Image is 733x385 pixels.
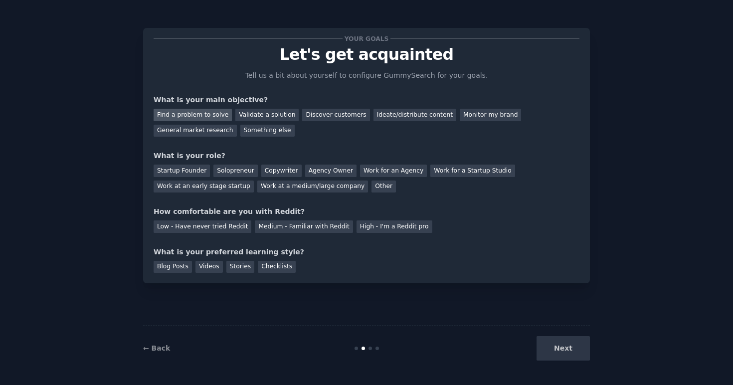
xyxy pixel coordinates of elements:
div: Agency Owner [305,165,357,177]
p: Tell us a bit about yourself to configure GummySearch for your goals. [241,70,492,81]
div: Checklists [258,261,296,273]
div: Monitor my brand [460,109,521,121]
div: Other [371,181,396,193]
div: How comfortable are you with Reddit? [154,206,579,217]
div: What is your role? [154,151,579,161]
div: Work for an Agency [360,165,427,177]
p: Let's get acquainted [154,46,579,63]
div: Something else [240,125,295,137]
div: Medium - Familiar with Reddit [255,220,353,233]
div: Copywriter [261,165,302,177]
div: High - I'm a Reddit pro [357,220,432,233]
div: Blog Posts [154,261,192,273]
a: ← Back [143,344,170,352]
div: Work for a Startup Studio [430,165,515,177]
div: What is your preferred learning style? [154,247,579,257]
div: Work at an early stage startup [154,181,254,193]
div: Stories [226,261,254,273]
div: General market research [154,125,237,137]
div: Startup Founder [154,165,210,177]
div: Solopreneur [213,165,257,177]
div: What is your main objective? [154,95,579,105]
div: Find a problem to solve [154,109,232,121]
span: Your goals [343,33,390,44]
div: Low - Have never tried Reddit [154,220,251,233]
div: Work at a medium/large company [257,181,368,193]
div: Ideate/distribute content [373,109,456,121]
div: Discover customers [302,109,369,121]
div: Videos [195,261,223,273]
div: Validate a solution [235,109,299,121]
